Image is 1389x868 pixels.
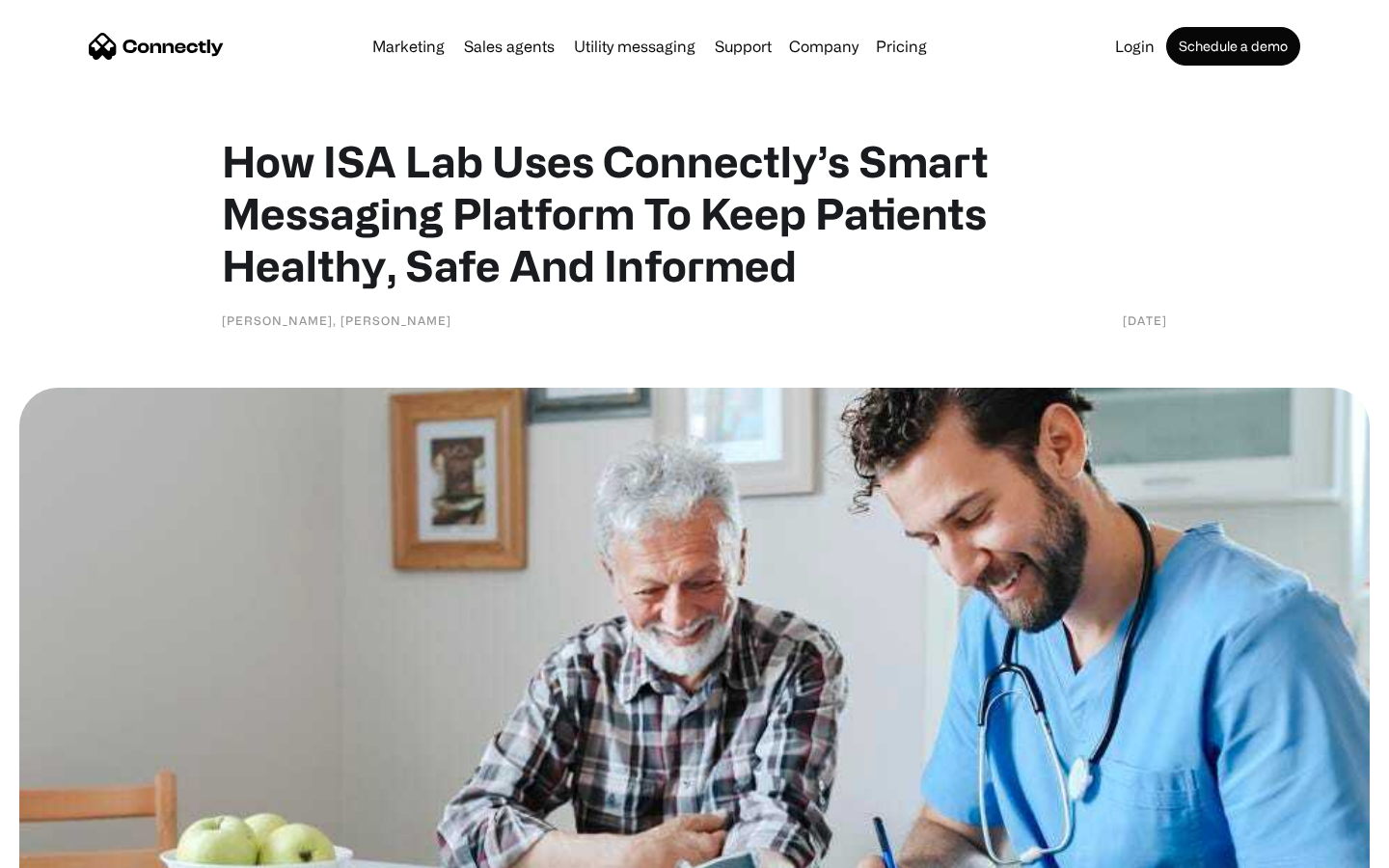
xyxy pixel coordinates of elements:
[1166,27,1300,66] a: Schedule a demo
[365,39,452,54] a: Marketing
[39,834,116,861] ul: Language list
[789,33,858,60] div: Company
[707,39,779,54] a: Support
[19,834,116,861] aside: Language selected: English
[566,39,703,54] a: Utility messaging
[1123,311,1167,330] div: [DATE]
[222,311,451,330] div: [PERSON_NAME], [PERSON_NAME]
[1107,39,1162,54] a: Login
[222,135,1167,291] h1: How ISA Lab Uses Connectly’s Smart Messaging Platform To Keep Patients Healthy, Safe And Informed
[456,39,562,54] a: Sales agents
[868,39,935,54] a: Pricing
